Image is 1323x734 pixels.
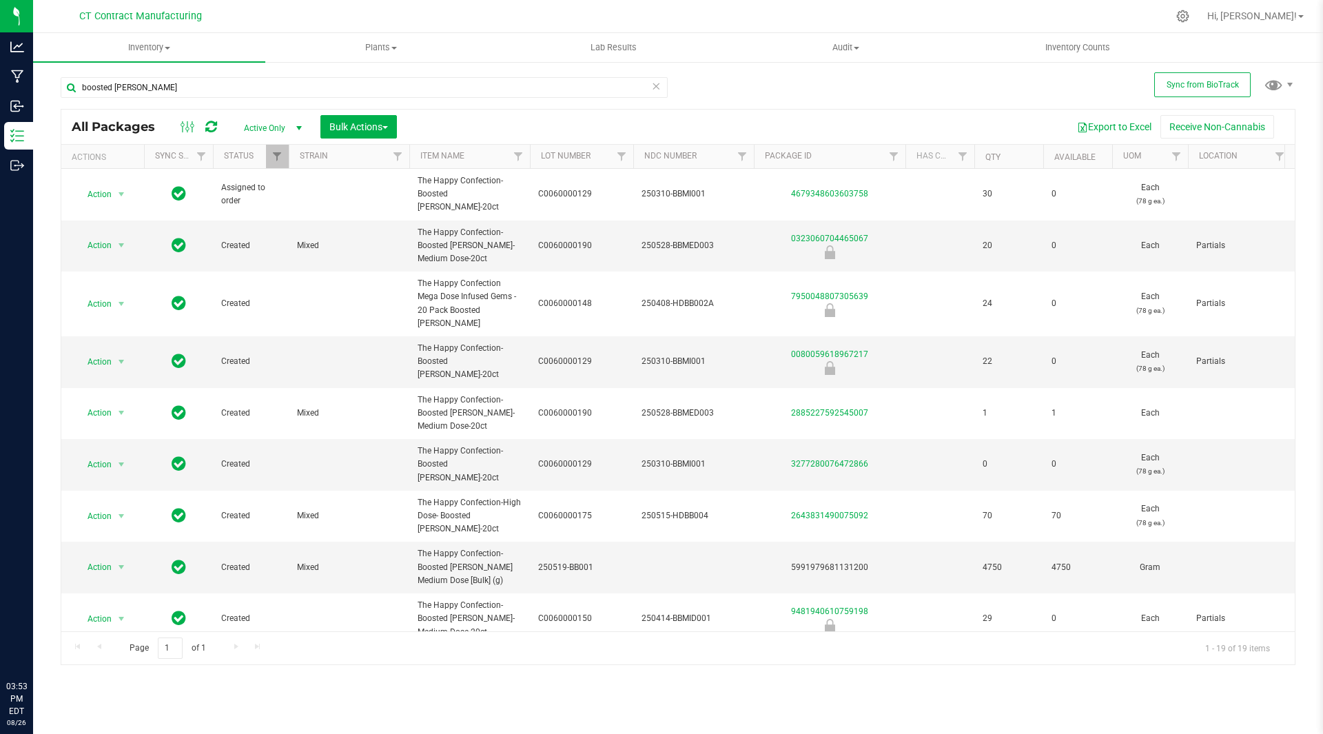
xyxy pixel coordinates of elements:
a: Filter [1269,145,1291,168]
span: The Happy Confection-Boosted [PERSON_NAME]-20ct [418,174,522,214]
div: Newly Received [752,619,907,633]
span: 250414-BBMID001 [642,612,746,625]
span: 1 [983,407,1035,420]
span: Action [75,185,112,204]
span: 70 [1052,509,1104,522]
a: Filter [1165,145,1188,168]
span: Action [75,294,112,314]
a: 2885227592545007 [791,408,868,418]
span: C0060000150 [538,612,625,625]
span: 0 [1052,458,1104,471]
a: Filter [190,145,213,168]
span: Created [221,458,280,471]
a: Available [1054,152,1096,162]
span: select [113,507,130,526]
a: 7950048807305639 [791,292,868,301]
span: 250310-BBMI001 [642,355,746,368]
span: Mixed [297,561,401,574]
span: In Sync [172,506,186,525]
p: (78 g ea.) [1120,465,1180,478]
span: Each [1120,239,1180,252]
span: Created [221,297,280,310]
span: Each [1120,290,1180,316]
span: 0 [1052,612,1104,625]
span: Each [1120,502,1180,529]
span: 70 [983,509,1035,522]
span: The Happy Confection-Boosted [PERSON_NAME]-Medium Dose-20ct [418,394,522,434]
span: select [113,558,130,577]
a: Audit [730,33,962,62]
span: 0 [1052,187,1104,201]
span: Partials [1196,239,1283,252]
span: The Happy Confection Mega Dose Infused Gems - 20 Pack Boosted [PERSON_NAME] [418,277,522,330]
a: 2643831490075092 [791,511,868,520]
a: Plants [265,33,498,62]
span: 250310-BBMI001 [642,187,746,201]
span: C0060000175 [538,509,625,522]
span: Inventory [33,41,265,54]
button: Sync from BioTrack [1154,72,1251,97]
inline-svg: Manufacturing [10,70,24,83]
a: NDC Number [644,151,697,161]
span: C0060000148 [538,297,625,310]
a: Filter [731,145,754,168]
a: Filter [883,145,905,168]
span: C0060000129 [538,355,625,368]
span: Action [75,609,112,629]
span: The Happy Confection-Boosted [PERSON_NAME]-20ct [418,342,522,382]
span: 250310-BBMI001 [642,458,746,471]
span: Created [221,612,280,625]
span: Created [221,561,280,574]
span: In Sync [172,609,186,628]
span: select [113,455,130,474]
p: (78 g ea.) [1120,304,1180,317]
span: select [113,352,130,371]
span: select [113,403,130,422]
span: 250528-BBMED003 [642,407,746,420]
span: Action [75,507,112,526]
a: 9481940610759198 [791,606,868,616]
span: C0060000190 [538,239,625,252]
span: Each [1120,181,1180,207]
span: 250515-HDBB004 [642,509,746,522]
a: Filter [387,145,409,168]
iframe: Resource center [14,624,55,665]
input: 1 [158,638,183,659]
span: 1 [1052,407,1104,420]
span: Audit [730,41,961,54]
span: Created [221,407,280,420]
span: Mixed [297,239,401,252]
p: (78 g ea.) [1120,516,1180,529]
span: Partials [1196,612,1283,625]
span: Mixed [297,407,401,420]
p: 08/26 [6,717,27,728]
span: Inventory Counts [1027,41,1129,54]
span: C0060000190 [538,407,625,420]
span: select [113,609,130,629]
span: 4750 [1052,561,1104,574]
span: C0060000129 [538,458,625,471]
span: 24 [983,297,1035,310]
span: CT Contract Manufacturing [79,10,202,22]
p: (78 g ea.) [1120,362,1180,375]
inline-svg: Inventory [10,129,24,143]
a: Sync Status [155,151,208,161]
span: 30 [983,187,1035,201]
span: Action [75,352,112,371]
a: 0080059618967217 [791,349,868,359]
div: Actions [72,152,139,162]
button: Bulk Actions [320,115,397,139]
inline-svg: Analytics [10,40,24,54]
span: All Packages [72,119,169,134]
span: select [113,236,130,255]
span: Hi, [PERSON_NAME]! [1207,10,1297,21]
span: Bulk Actions [329,121,388,132]
button: Export to Excel [1068,115,1160,139]
span: Gram [1120,561,1180,574]
p: 03:53 PM EDT [6,680,27,717]
a: Package ID [765,151,812,161]
span: Created [221,355,280,368]
a: Inventory Counts [962,33,1194,62]
span: In Sync [172,403,186,422]
span: select [113,294,130,314]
